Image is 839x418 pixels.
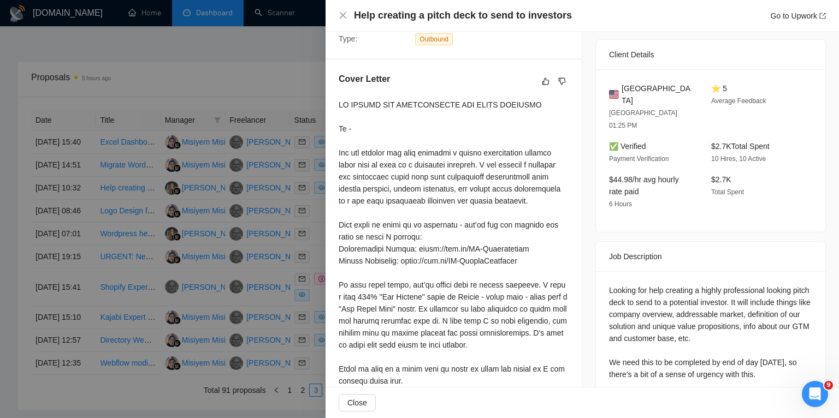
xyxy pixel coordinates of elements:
[711,188,744,196] span: Total Spent
[819,13,826,19] span: export
[609,284,812,380] div: Looking for help creating a highly professional looking pitch deck to send to a potential investo...
[609,142,646,151] span: ✅ Verified
[711,155,766,163] span: 10 Hires, 10 Active
[711,84,727,93] span: ⭐ 5
[824,381,833,390] span: 9
[347,397,367,409] span: Close
[609,88,619,100] img: 🇺🇸
[609,109,677,129] span: [GEOGRAPHIC_DATA] 01:25 PM
[711,142,770,151] span: $2.7K Total Spent
[711,97,766,105] span: Average Feedback
[556,75,569,88] button: dislike
[339,73,390,86] h5: Cover Letter
[339,11,347,20] button: Close
[539,75,552,88] button: like
[415,33,453,45] span: Outbound
[609,40,812,69] div: Client Details
[609,155,669,163] span: Payment Verification
[542,77,550,86] span: like
[354,9,572,22] h4: Help creating a pitch deck to send to investors
[711,175,731,184] span: $2.7K
[558,77,566,86] span: dislike
[609,242,812,271] div: Job Description
[770,11,826,20] a: Go to Upworkexport
[609,200,632,208] span: 6 Hours
[339,34,357,43] span: Type:
[339,394,376,411] button: Close
[339,11,347,20] span: close
[609,175,679,196] span: $44.98/hr avg hourly rate paid
[622,82,694,106] span: [GEOGRAPHIC_DATA]
[802,381,828,407] iframe: Intercom live chat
